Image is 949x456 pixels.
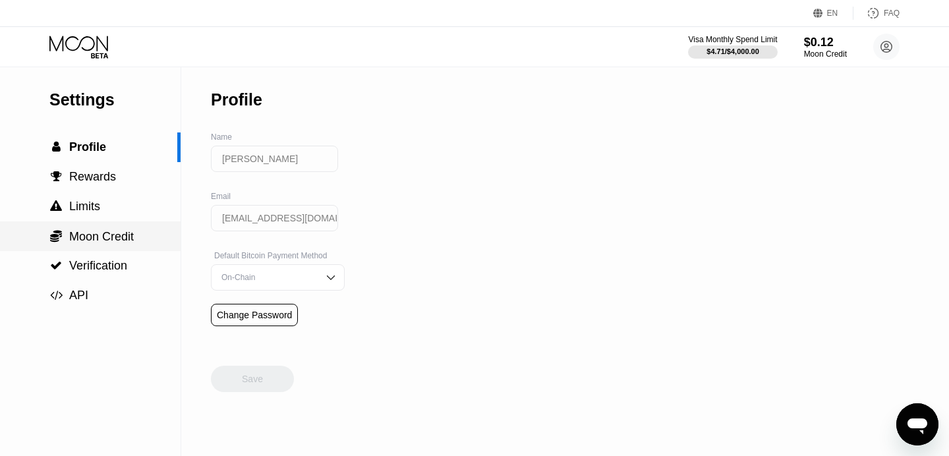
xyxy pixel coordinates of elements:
[69,230,134,243] span: Moon Credit
[827,9,838,18] div: EN
[49,289,63,301] div: 
[49,90,181,109] div: Settings
[804,36,847,49] div: $0.12
[50,289,63,301] span: 
[51,171,62,183] span: 
[69,259,127,272] span: Verification
[49,229,63,242] div: 
[49,141,63,153] div: 
[49,260,63,271] div: 
[69,200,100,213] span: Limits
[804,36,847,59] div: $0.12Moon Credit
[804,49,847,59] div: Moon Credit
[813,7,853,20] div: EN
[211,132,345,142] div: Name
[211,192,345,201] div: Email
[50,260,62,271] span: 
[69,140,106,154] span: Profile
[896,403,938,445] iframe: Button to launch messaging window
[69,289,88,302] span: API
[49,200,63,212] div: 
[211,90,262,109] div: Profile
[884,9,900,18] div: FAQ
[688,35,777,44] div: Visa Monthly Spend Limit
[706,47,759,55] div: $4.71 / $4,000.00
[688,35,777,59] div: Visa Monthly Spend Limit$4.71/$4,000.00
[52,141,61,153] span: 
[211,251,345,260] div: Default Bitcoin Payment Method
[69,170,116,183] span: Rewards
[211,304,298,326] div: Change Password
[218,273,318,282] div: On-Chain
[49,171,63,183] div: 
[50,200,62,212] span: 
[217,310,292,320] div: Change Password
[853,7,900,20] div: FAQ
[50,229,62,242] span: 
